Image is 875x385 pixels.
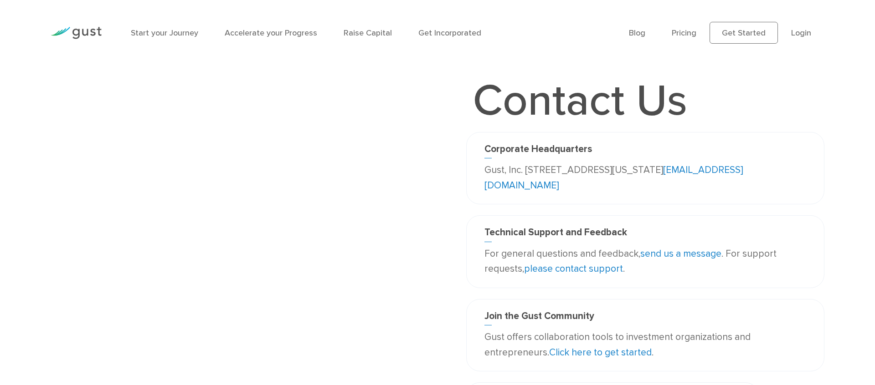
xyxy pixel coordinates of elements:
h3: Technical Support and Feedback [484,227,806,242]
a: Pricing [672,28,696,38]
h3: Corporate Headquarters [484,143,806,158]
img: Gust Logo [51,27,102,39]
a: Get Incorporated [418,28,481,38]
a: [EMAIL_ADDRESS][DOMAIN_NAME] [484,164,743,191]
h1: Contact Us [466,79,694,123]
a: Click here to get started [549,347,652,358]
a: Accelerate your Progress [225,28,317,38]
a: Raise Capital [344,28,392,38]
a: Start your Journey [131,28,198,38]
p: Gust, Inc. [STREET_ADDRESS][US_STATE] [484,162,806,193]
p: For general questions and feedback, . For support requests, . [484,246,806,277]
h3: Join the Gust Community [484,310,806,325]
a: please contact support [524,263,623,274]
a: Get Started [710,22,778,44]
a: Blog [629,28,645,38]
p: Gust offers collaboration tools to investment organizations and entrepreneurs. . [484,329,806,360]
a: send us a message [640,248,721,259]
a: Login [791,28,811,38]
